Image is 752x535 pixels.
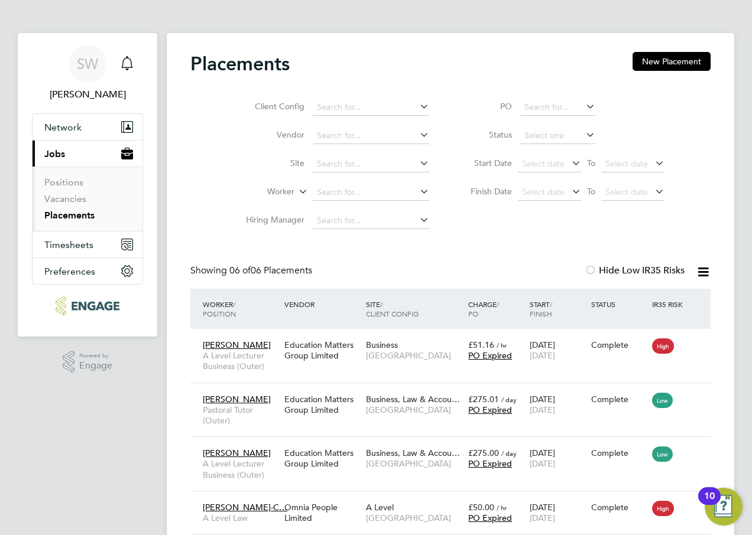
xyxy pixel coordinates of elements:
span: Engage [79,361,112,371]
span: Network [44,122,82,133]
img: ncclondon-logo-retina.png [56,296,119,315]
span: Business, Law & Accou… [366,448,460,458]
a: SW[PERSON_NAME] [32,45,143,102]
span: PO Expired [468,404,512,415]
div: Omnia People Limited [281,496,363,529]
span: Low [652,446,673,462]
div: Complete [591,394,647,404]
button: Open Resource Center, 10 new notifications [705,488,743,526]
span: / PO [468,299,499,318]
span: Business, Law & Accou… [366,394,460,404]
span: 06 Placements [229,265,312,276]
div: Education Matters Group Limited [281,334,363,367]
span: PO Expired [468,350,512,361]
span: [GEOGRAPHIC_DATA] [366,513,462,523]
button: Network [33,114,142,140]
span: A Level Lecturer Business (Outer) [203,350,278,371]
div: 10 [704,496,715,511]
span: Select date [522,158,565,169]
div: Start [527,293,588,324]
span: Jobs [44,148,65,159]
label: PO [459,101,512,112]
span: A Level [366,502,394,513]
span: [PERSON_NAME] [203,448,271,458]
span: High [652,501,674,516]
span: [PERSON_NAME] [203,340,271,350]
div: [DATE] [527,388,588,421]
span: [GEOGRAPHIC_DATA] [366,458,462,469]
input: Search for... [520,99,595,116]
span: Timesheets [44,239,93,250]
span: To [584,155,599,171]
span: High [652,338,674,354]
span: / day [501,395,517,404]
div: [DATE] [527,442,588,475]
div: Charge [465,293,527,324]
span: / Finish [530,299,552,318]
a: Vacancies [44,193,86,204]
span: [DATE] [530,458,555,469]
span: £51.16 [468,340,494,350]
span: SW [77,56,98,71]
a: [PERSON_NAME]A Level Lecturer Business (Outer)Education Matters Group LimitedBusiness[GEOGRAPHIC_... [200,333,711,343]
div: Worker [200,293,281,324]
label: Hide Low IR35 Risks [585,265,685,276]
span: To [584,184,599,199]
div: Education Matters Group Limited [281,442,363,475]
span: / hr [497,503,507,512]
div: Vendor [281,293,363,315]
span: [GEOGRAPHIC_DATA] [366,350,462,361]
span: £275.01 [468,394,499,404]
span: Preferences [44,266,95,277]
span: Low [652,393,673,408]
span: Select date [605,187,648,197]
span: [PERSON_NAME]-C… [203,502,287,513]
div: Complete [591,340,647,350]
span: £50.00 [468,502,494,513]
a: [PERSON_NAME]A Level Lecturer Business (Outer)Education Matters Group LimitedBusiness, Law & Acco... [200,441,711,451]
nav: Main navigation [18,33,157,337]
a: Positions [44,177,83,188]
label: Client Config [236,101,304,112]
a: Placements [44,210,95,221]
input: Search for... [313,156,429,172]
h2: Placements [190,52,290,76]
input: Search for... [313,128,429,144]
span: 06 of [229,265,251,276]
span: Select date [522,187,565,197]
div: [DATE] [527,334,588,367]
span: / Position [203,299,236,318]
input: Search for... [313,213,429,229]
a: [PERSON_NAME]-C…A Level LawOmnia People LimitedA Level[GEOGRAPHIC_DATA]£50.00 / hrPO Expired[DATE... [200,495,711,505]
label: Start Date [459,158,512,168]
span: PO Expired [468,513,512,523]
button: Jobs [33,141,142,167]
span: [DATE] [530,513,555,523]
a: Go to home page [32,296,143,315]
input: Select one [520,128,595,144]
div: IR35 Risk [649,293,690,315]
span: Powered by [79,351,112,361]
label: Hiring Manager [236,214,304,225]
div: Education Matters Group Limited [281,388,363,421]
span: Silka Warrick-Akerele [32,87,143,102]
span: / hr [497,341,507,350]
span: [PERSON_NAME] [203,394,271,404]
div: Jobs [33,167,142,231]
label: Status [459,129,512,140]
button: New Placement [633,52,711,71]
span: Select date [605,158,648,169]
span: A Level Law [203,513,278,523]
span: [DATE] [530,350,555,361]
span: A Level Lecturer Business (Outer) [203,458,278,479]
div: Status [588,293,650,315]
label: Finish Date [459,186,512,197]
div: Complete [591,502,647,513]
a: Powered byEngage [63,351,113,373]
div: Site [363,293,465,324]
label: Vendor [236,129,304,140]
span: [GEOGRAPHIC_DATA] [366,404,462,415]
div: Showing [190,265,315,277]
span: £275.00 [468,448,499,458]
input: Search for... [313,184,429,201]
